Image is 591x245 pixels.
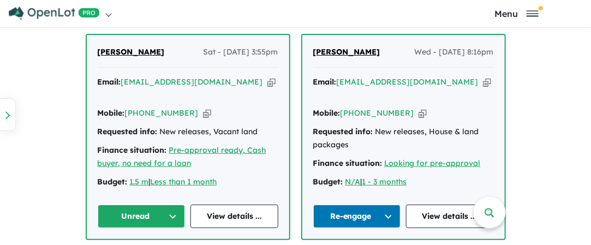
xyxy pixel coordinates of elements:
strong: Requested info: [98,127,158,136]
strong: Mobile: [313,108,341,118]
a: Pre-approval ready, Cash buyer, no need for a loan [98,145,266,168]
strong: Mobile: [98,108,125,118]
a: [EMAIL_ADDRESS][DOMAIN_NAME] [337,77,479,87]
a: [PERSON_NAME] [98,46,165,59]
strong: Email: [313,77,337,87]
a: View details ... [406,205,494,228]
a: [EMAIL_ADDRESS][DOMAIN_NAME] [121,77,263,87]
img: Openlot PRO Logo White [9,7,100,20]
strong: Requested info: [313,127,373,136]
strong: Email: [98,77,121,87]
button: Unread [98,205,186,228]
button: Copy [267,76,276,88]
div: | [98,176,278,189]
a: [PERSON_NAME] [313,46,380,59]
strong: Budget: [98,177,128,187]
a: View details ... [190,205,278,228]
a: [PHONE_NUMBER] [341,108,414,118]
button: Copy [419,107,427,119]
span: Sat - [DATE] 3:55pm [204,46,278,59]
button: Copy [483,76,491,88]
div: | [313,176,494,189]
a: 1.5 m [130,177,149,187]
button: Copy [203,107,211,119]
strong: Finance situation: [98,145,167,155]
strong: Finance situation: [313,158,383,168]
a: Looking for pre-approval [385,158,481,168]
a: Less than 1 month [151,177,217,187]
strong: Budget: [313,177,343,187]
a: N/A [345,177,361,187]
button: Toggle navigation [445,8,588,19]
span: Wed - [DATE] 8:16pm [415,46,494,59]
span: [PERSON_NAME] [313,47,380,57]
div: New releases, Vacant land [98,126,278,139]
a: [PHONE_NUMBER] [125,108,199,118]
a: 1 - 3 months [362,177,407,187]
button: Re-engage [313,205,401,228]
div: New releases, House & land packages [313,126,494,152]
span: [PERSON_NAME] [98,47,165,57]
